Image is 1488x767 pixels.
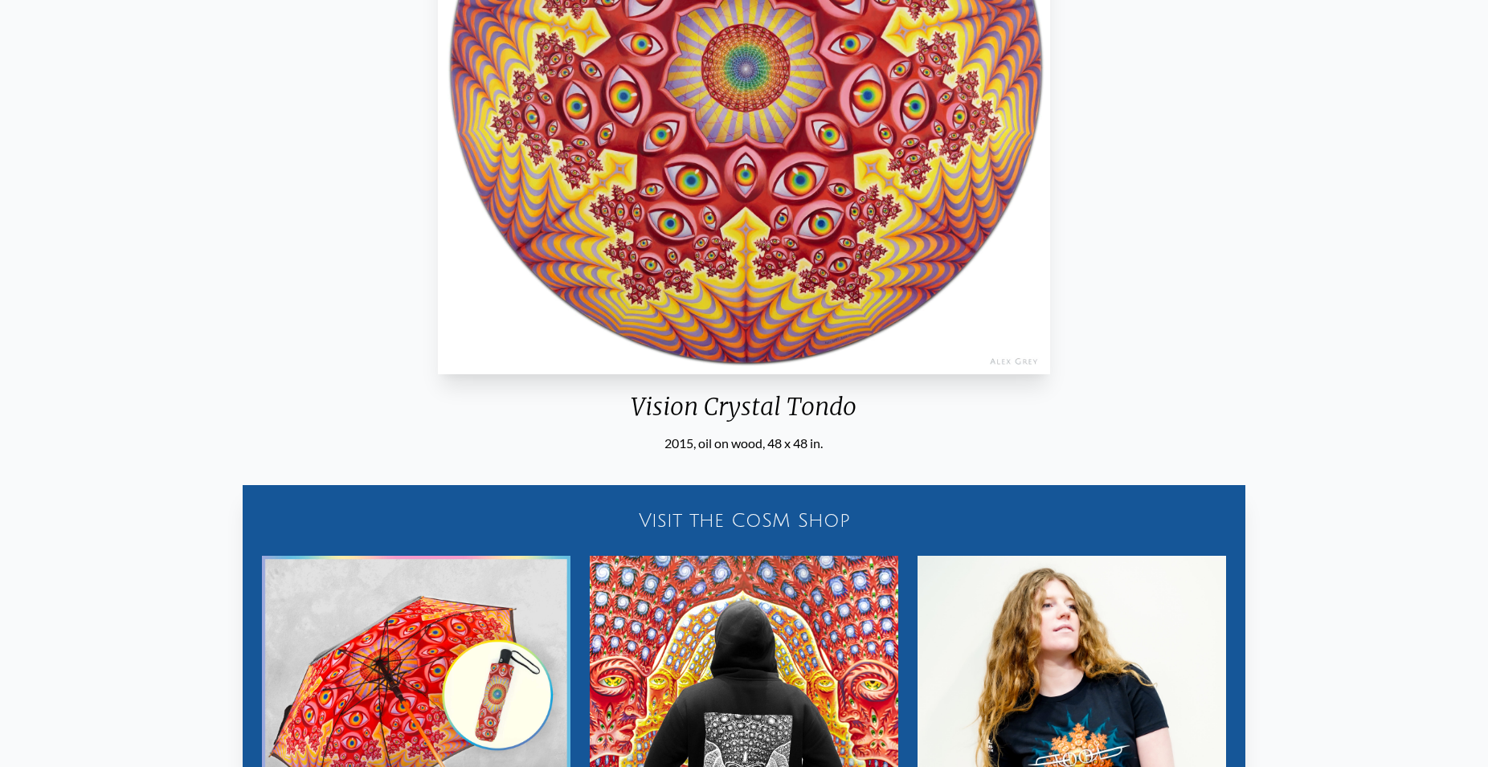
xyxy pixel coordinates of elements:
a: Visit the CoSM Shop [252,495,1236,546]
div: Vision Crystal Tondo [431,392,1057,434]
div: 2015, oil on wood, 48 x 48 in. [431,434,1057,453]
